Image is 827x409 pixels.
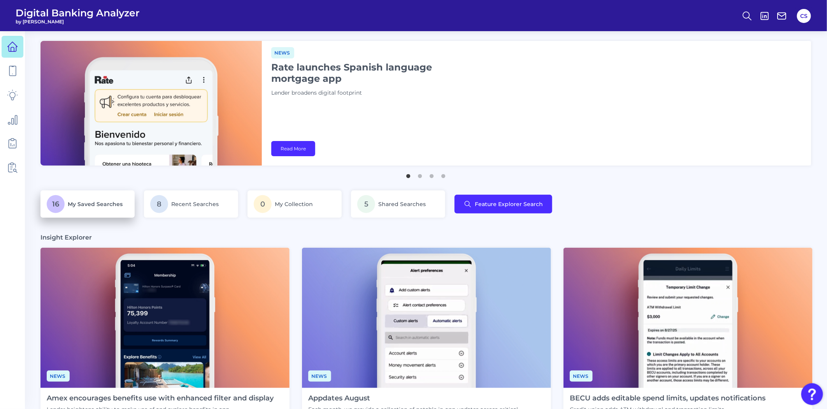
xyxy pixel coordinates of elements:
[47,195,65,213] span: 16
[570,394,766,403] h4: BECU adds editable spend limits, updates notifications
[351,190,445,218] a: 5Shared Searches
[144,190,238,218] a: 8Recent Searches
[308,394,545,403] h4: Appdates August
[150,195,168,213] span: 8
[570,370,593,382] span: News
[40,248,290,388] img: News - Phone (4).png
[40,41,262,166] img: bannerImg
[16,19,140,25] span: by [PERSON_NAME]
[570,372,593,379] a: News
[16,7,140,19] span: Digital Banking Analyzer
[47,370,70,382] span: News
[308,370,331,382] span: News
[275,201,313,208] span: My Collection
[271,49,294,56] a: News
[440,170,448,178] button: 4
[564,248,813,388] img: News - Phone (2).png
[416,170,424,178] button: 2
[271,47,294,58] span: News
[40,190,135,218] a: 16My Saved Searches
[308,372,331,379] a: News
[475,201,543,207] span: Feature Explorer Search
[271,141,315,156] a: Read More
[40,233,92,242] h3: Insight Explorer
[302,248,551,388] img: Appdates - Phone.png
[171,201,219,208] span: Recent Searches
[47,394,274,403] h4: Amex encourages benefits use with enhanced filter and display
[405,170,413,178] button: 1
[47,372,70,379] a: News
[271,62,466,84] h1: Rate launches Spanish language mortgage app
[801,383,823,405] button: Open Resource Center
[248,190,342,218] a: 0My Collection
[357,195,375,213] span: 5
[378,201,426,208] span: Shared Searches
[271,89,466,97] p: Lender broadens digital footprint
[428,170,436,178] button: 3
[254,195,272,213] span: 0
[797,9,811,23] button: CS
[455,195,552,213] button: Feature Explorer Search
[68,201,123,208] span: My Saved Searches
